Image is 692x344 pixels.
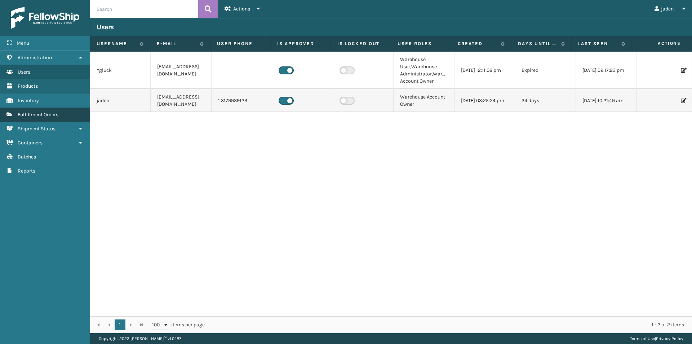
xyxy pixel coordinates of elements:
span: 100 [152,321,163,328]
label: Days until password expires [518,40,558,47]
td: jaden [90,89,151,112]
label: E-mail [157,40,196,47]
span: Shipment Status [18,126,56,132]
span: Administration [18,55,52,61]
div: | [630,333,683,344]
td: 34 days [515,89,576,112]
label: Last Seen [578,40,618,47]
span: Batches [18,154,36,160]
td: Warehouse Account Owner [394,89,454,112]
span: Containers [18,140,43,146]
label: User phone [217,40,264,47]
td: Expired [515,52,576,89]
a: Terms of Use [630,336,655,341]
span: Fulfillment Orders [18,112,58,118]
td: [DATE] 03:25:24 pm [454,89,515,112]
label: Is Locked Out [337,40,384,47]
span: Reports [18,168,35,174]
i: Edit [681,98,685,103]
label: Username [97,40,136,47]
label: Created [458,40,497,47]
span: Users [18,69,30,75]
span: items per page [152,319,205,330]
td: [DATE] 02:17:23 pm [576,52,636,89]
span: Actions [233,6,250,12]
td: [DATE] 12:11:06 pm [454,52,515,89]
span: Actions [634,38,685,49]
span: Menu [17,40,29,46]
td: [DATE] 10:21:49 am [576,89,636,112]
td: [EMAIL_ADDRESS][DOMAIN_NAME] [151,52,211,89]
div: 1 - 2 of 2 items [215,321,684,328]
h3: Users [97,23,114,31]
label: User Roles [398,40,444,47]
label: Is Approved [277,40,324,47]
a: 1 [115,319,125,330]
td: [EMAIL_ADDRESS][DOMAIN_NAME] [151,89,211,112]
a: Privacy Policy [656,336,683,341]
td: Warehouse User,Warehouse Administrator,Warehouse Account Owner [394,52,454,89]
span: Inventory [18,97,39,104]
img: logo [11,7,79,29]
td: 1 3179939123 [212,89,272,112]
p: Copyright 2023 [PERSON_NAME]™ v 1.0.187 [99,333,181,344]
i: Edit [681,68,685,73]
td: Ygluck [90,52,151,89]
span: Products [18,83,38,89]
